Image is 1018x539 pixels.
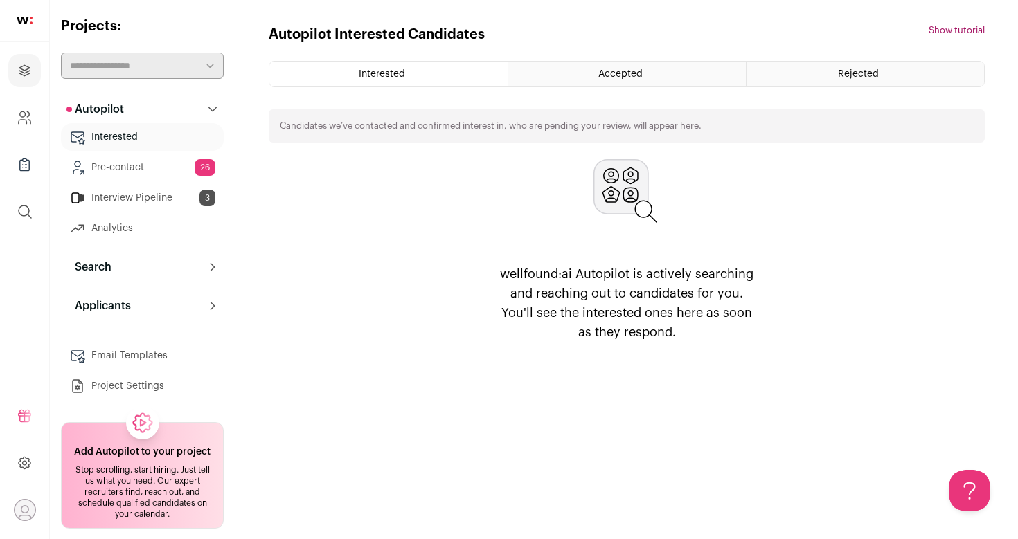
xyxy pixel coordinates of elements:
a: Project Settings [61,372,224,400]
p: Search [66,259,111,275]
a: Add Autopilot to your project Stop scrolling, start hiring. Just tell us what you need. Our exper... [61,422,224,529]
a: Company Lists [8,148,41,181]
button: Applicants [61,292,224,320]
h2: Add Autopilot to your project [74,445,211,459]
span: Rejected [838,69,879,79]
img: wellfound-shorthand-0d5821cbd27db2630d0214b213865d53afaa358527fdda9d0ea32b1df1b89c2c.svg [17,17,33,24]
button: Autopilot [61,95,224,123]
a: Projects [8,54,41,87]
div: Stop scrolling, start hiring. Just tell us what you need. Our expert recruiters find, reach out, ... [70,464,215,520]
a: Interview Pipeline3 [61,184,224,212]
a: Rejected [747,62,984,86]
button: Show tutorial [929,25,985,36]
p: Candidates we’ve contacted and confirmed interest in, who are pending your review, will appear here. [280,120,702,131]
h1: Autopilot Interested Candidates [269,25,485,44]
p: wellfound:ai Autopilot is actively searching and reaching out to candidates for you. You'll see t... [494,264,760,342]
p: Applicants [66,298,131,314]
button: Open dropdown [14,499,36,521]
a: Pre-contact26 [61,154,224,181]
span: 26 [195,159,215,176]
span: Interested [359,69,405,79]
a: Accepted [508,62,746,86]
span: Accepted [598,69,643,79]
a: Analytics [61,214,224,242]
p: Autopilot [66,101,124,118]
a: Company and ATS Settings [8,101,41,134]
a: Interested [61,123,224,151]
a: Email Templates [61,342,224,369]
h2: Projects: [61,17,224,36]
span: 3 [199,190,215,206]
button: Search [61,253,224,281]
iframe: Help Scout Beacon - Open [949,470,990,511]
